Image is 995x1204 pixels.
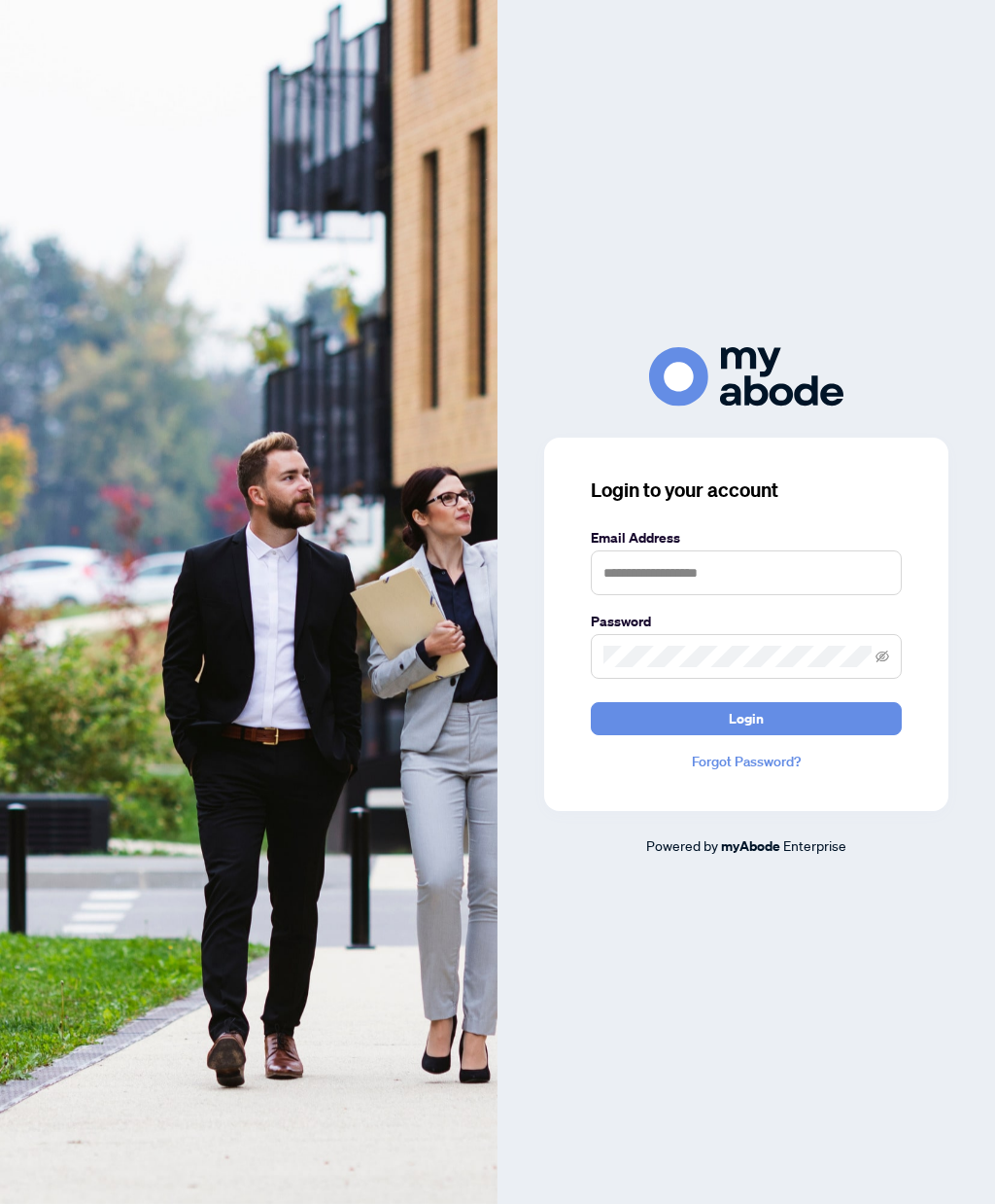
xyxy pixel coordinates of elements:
span: Login [729,703,764,734]
img: ma-logo [649,347,843,407]
span: Enterprise [783,836,846,854]
h3: Login to your account [591,477,902,504]
label: Email Address [591,527,902,549]
label: Password [591,611,902,632]
span: Powered by [646,836,718,854]
button: Login [591,702,902,735]
a: Forgot Password? [591,751,902,772]
span: eye-invisible [875,650,889,663]
a: myAbode [721,835,780,857]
